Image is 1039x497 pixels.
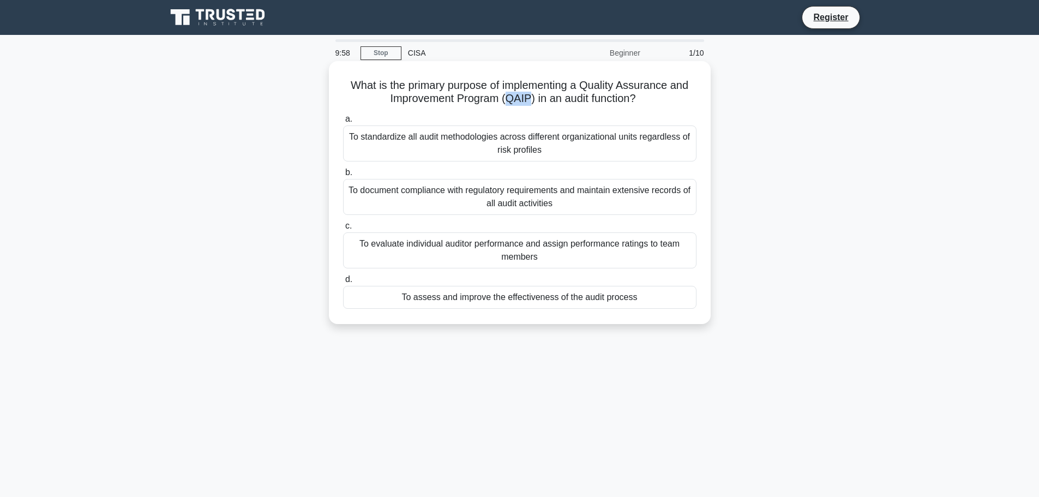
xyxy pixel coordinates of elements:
[342,79,698,106] h5: What is the primary purpose of implementing a Quality Assurance and Improvement Program (QAIP) in...
[343,125,696,161] div: To standardize all audit methodologies across different organizational units regardless of risk p...
[345,221,352,230] span: c.
[345,274,352,284] span: d.
[329,42,361,64] div: 9:58
[343,179,696,215] div: To document compliance with regulatory requirements and maintain extensive records of all audit a...
[343,286,696,309] div: To assess and improve the effectiveness of the audit process
[361,46,401,60] a: Stop
[343,232,696,268] div: To evaluate individual auditor performance and assign performance ratings to team members
[551,42,647,64] div: Beginner
[647,42,711,64] div: 1/10
[401,42,551,64] div: CISA
[345,167,352,177] span: b.
[345,114,352,123] span: a.
[807,10,855,24] a: Register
